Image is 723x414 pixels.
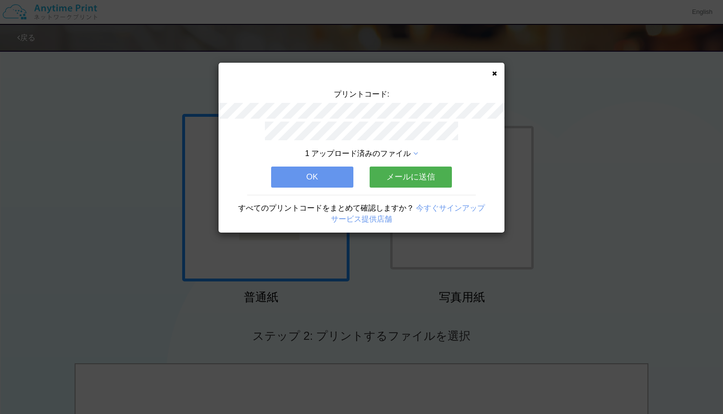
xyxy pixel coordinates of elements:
span: プリントコード: [334,90,389,98]
span: すべてのプリントコードをまとめて確認しますか？ [238,204,414,212]
a: サービス提供店舗 [331,215,392,223]
button: メールに送信 [370,167,452,188]
button: OK [271,167,353,188]
span: 1 アップロード済みのファイル [305,149,411,157]
a: 今すぐサインアップ [416,204,485,212]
